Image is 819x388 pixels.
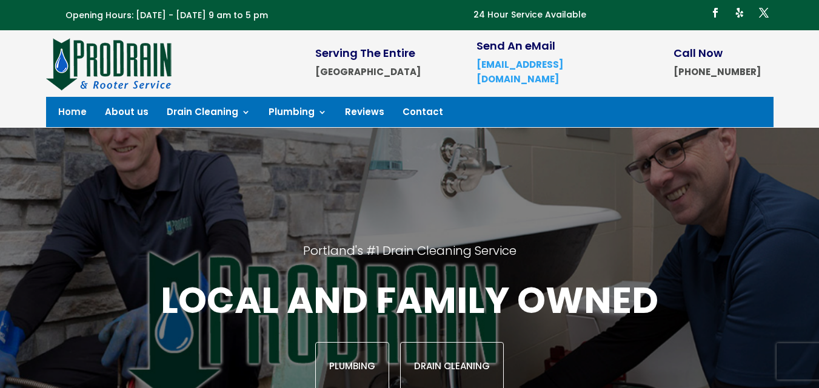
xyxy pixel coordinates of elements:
span: Send An eMail [476,38,555,53]
span: Serving The Entire [315,45,415,61]
strong: [GEOGRAPHIC_DATA] [315,65,421,78]
a: Plumbing [269,108,327,121]
a: Reviews [345,108,384,121]
a: Drain Cleaning [167,108,250,121]
a: About us [105,108,149,121]
h2: Portland's #1 Drain Cleaning Service [107,243,712,277]
span: Opening Hours: [DATE] - [DATE] 9 am to 5 pm [65,9,268,21]
a: [EMAIL_ADDRESS][DOMAIN_NAME] [476,58,563,85]
a: Follow on Yelp [730,3,749,22]
span: Call Now [674,45,723,61]
strong: [PHONE_NUMBER] [674,65,761,78]
a: Follow on X [754,3,774,22]
p: 24 Hour Service Available [473,8,586,22]
a: Home [58,108,87,121]
img: site-logo-100h [46,36,173,91]
a: Follow on Facebook [706,3,725,22]
a: Contact [403,108,443,121]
